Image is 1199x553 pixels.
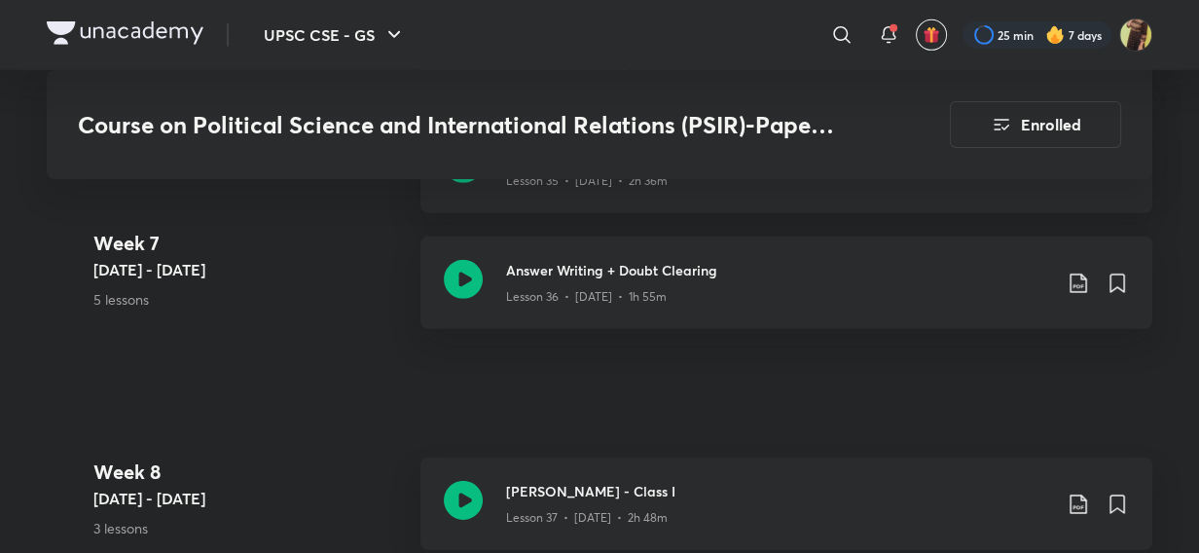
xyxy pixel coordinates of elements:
[916,19,947,51] button: avatar
[93,458,405,487] h4: Week 8
[923,26,940,44] img: avatar
[93,229,405,258] h4: Week 7
[420,237,1152,352] a: Answer Writing + Doubt ClearingLesson 36 • [DATE] • 1h 55m
[506,509,668,527] p: Lesson 37 • [DATE] • 2h 48m
[47,21,203,45] img: Company Logo
[1119,18,1152,52] img: Uma Kumari Rajput
[506,481,1051,501] h3: [PERSON_NAME] - Class I
[93,518,405,538] p: 3 lessons
[506,172,668,190] p: Lesson 35 • [DATE] • 2h 36m
[93,258,405,281] h5: [DATE] - [DATE]
[506,288,667,306] p: Lesson 36 • [DATE] • 1h 55m
[47,21,203,50] a: Company Logo
[93,487,405,510] h5: [DATE] - [DATE]
[506,260,1051,280] h3: Answer Writing + Doubt Clearing
[78,111,840,139] h3: Course on Political Science and International Relations (PSIR)-Paper I For 2026
[1045,25,1065,45] img: streak
[93,289,405,310] p: 5 lessons
[950,101,1121,148] button: Enrolled
[252,16,418,55] button: UPSC CSE - GS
